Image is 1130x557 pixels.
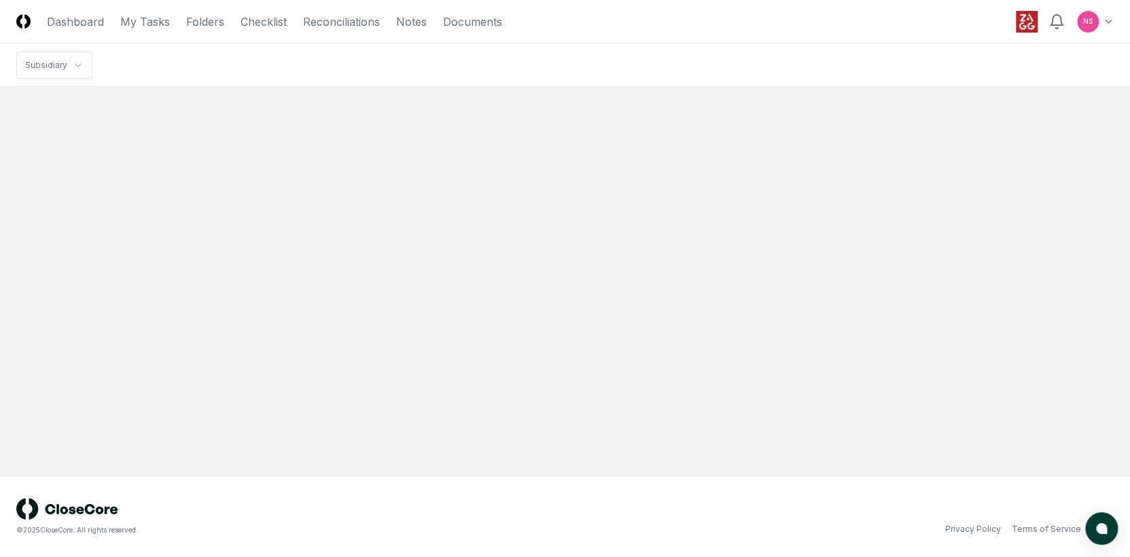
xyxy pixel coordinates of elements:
img: logo [16,498,118,520]
a: Terms of Service [1012,523,1081,535]
div: © 2025 CloseCore. All rights reserved. [16,525,565,535]
a: Documents [443,14,502,30]
span: NS [1083,16,1093,26]
a: Checklist [241,14,287,30]
a: Privacy Policy [945,523,1001,535]
img: Logo [16,14,31,29]
nav: breadcrumb [16,52,92,79]
a: My Tasks [120,14,170,30]
div: Subsidiary [25,59,67,71]
button: NS [1076,10,1100,34]
button: atlas-launcher [1085,512,1118,545]
img: ZAGG logo [1016,11,1038,33]
a: Reconciliations [303,14,380,30]
a: Folders [186,14,224,30]
a: Notes [396,14,427,30]
a: Dashboard [47,14,104,30]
